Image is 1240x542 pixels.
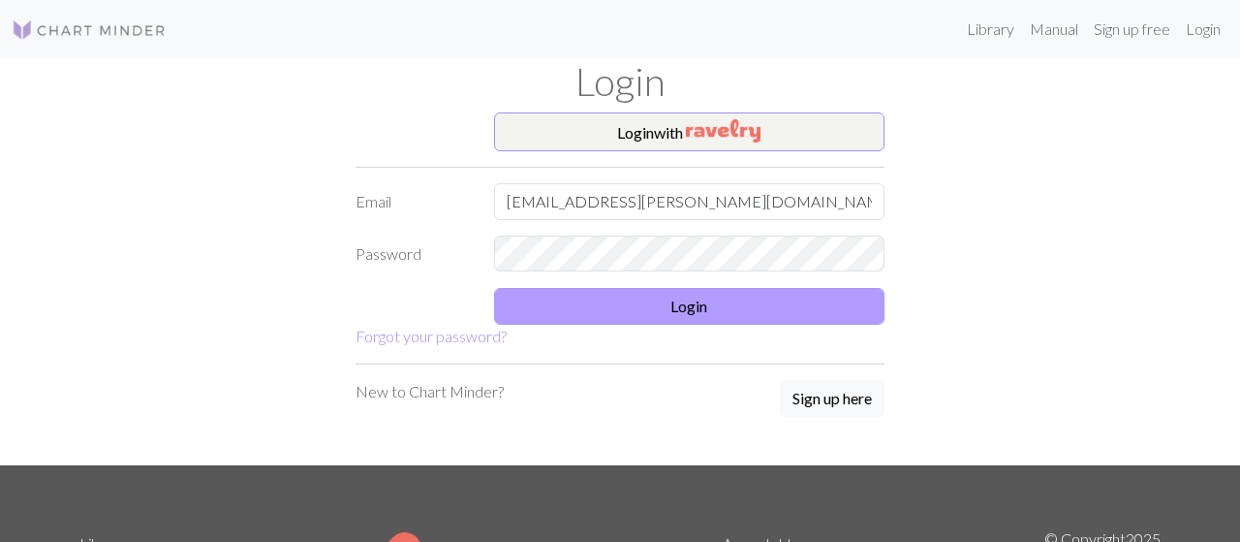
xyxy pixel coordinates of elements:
[356,380,504,403] p: New to Chart Minder?
[1086,10,1178,48] a: Sign up free
[1022,10,1086,48] a: Manual
[959,10,1022,48] a: Library
[344,183,482,220] label: Email
[356,327,507,345] a: Forgot your password?
[780,380,884,419] a: Sign up here
[494,112,885,151] button: Loginwith
[344,236,482,272] label: Password
[780,380,884,417] button: Sign up here
[12,18,167,42] img: Logo
[68,58,1172,105] h1: Login
[1178,10,1228,48] a: Login
[494,288,885,325] button: Login
[686,119,760,143] img: Ravelry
